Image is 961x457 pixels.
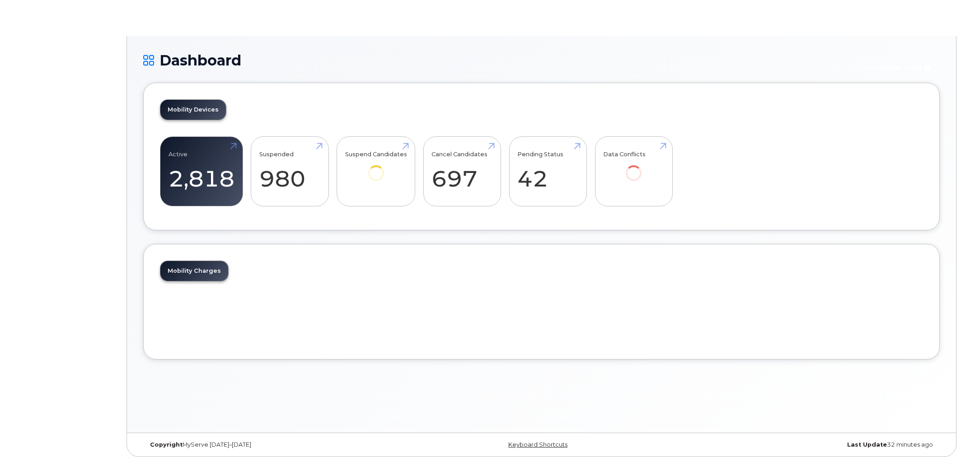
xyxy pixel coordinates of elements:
a: Suspend Candidates [345,142,407,194]
strong: Last Update [847,441,887,448]
a: Mobility Charges [160,261,228,281]
h1: Dashboard [143,52,854,68]
div: 32 minutes ago [674,441,940,448]
a: Keyboard Shortcuts [508,441,567,448]
a: Cancel Candidates 697 [431,142,492,201]
div: MyServe [DATE]–[DATE] [143,441,409,448]
a: Pending Status 42 [517,142,578,201]
strong: Copyright [150,441,183,448]
a: Active 2,818 [169,142,234,201]
button: Customer Card [858,60,940,75]
a: Data Conflicts [603,142,664,194]
a: Suspended 980 [259,142,320,201]
a: Mobility Devices [160,100,226,120]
